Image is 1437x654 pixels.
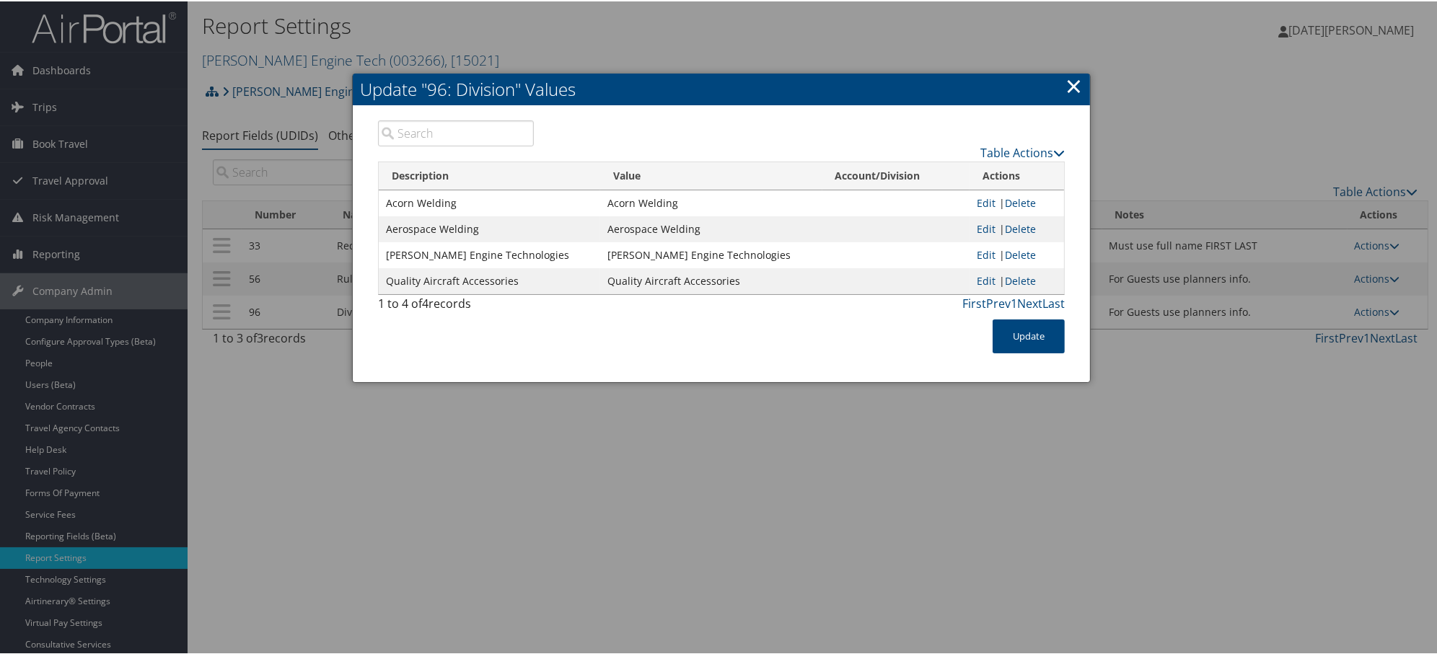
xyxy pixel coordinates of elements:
[379,161,600,189] th: Description: activate to sort column descending
[980,143,1065,159] a: Table Actions
[970,267,1064,293] td: |
[993,318,1065,352] button: Update
[353,72,1090,104] h2: Update "96: Division" Values
[1017,294,1042,310] a: Next
[378,119,534,145] input: Search
[962,294,986,310] a: First
[422,294,429,310] span: 4
[1005,247,1036,260] a: Delete
[379,267,600,293] td: Quality Aircraft Accessories
[977,221,996,234] a: Edit
[379,189,600,215] td: Acorn Welding
[1011,294,1017,310] a: 1
[600,267,822,293] td: Quality Aircraft Accessories
[600,215,822,241] td: Aerospace Welding
[600,161,822,189] th: Value: activate to sort column ascending
[822,161,970,189] th: Account/Division: activate to sort column ascending
[986,294,1011,310] a: Prev
[1005,273,1036,286] a: Delete
[977,247,996,260] a: Edit
[1005,221,1036,234] a: Delete
[970,189,1064,215] td: |
[977,273,996,286] a: Edit
[378,293,534,318] div: 1 to 4 of records
[1042,294,1065,310] a: Last
[379,241,600,267] td: [PERSON_NAME] Engine Technologies
[600,241,822,267] td: [PERSON_NAME] Engine Technologies
[977,195,996,208] a: Edit
[1005,195,1036,208] a: Delete
[379,215,600,241] td: Aerospace Welding
[1065,70,1082,99] a: ×
[970,161,1064,189] th: Actions
[970,215,1064,241] td: |
[970,241,1064,267] td: |
[600,189,822,215] td: Acorn Welding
